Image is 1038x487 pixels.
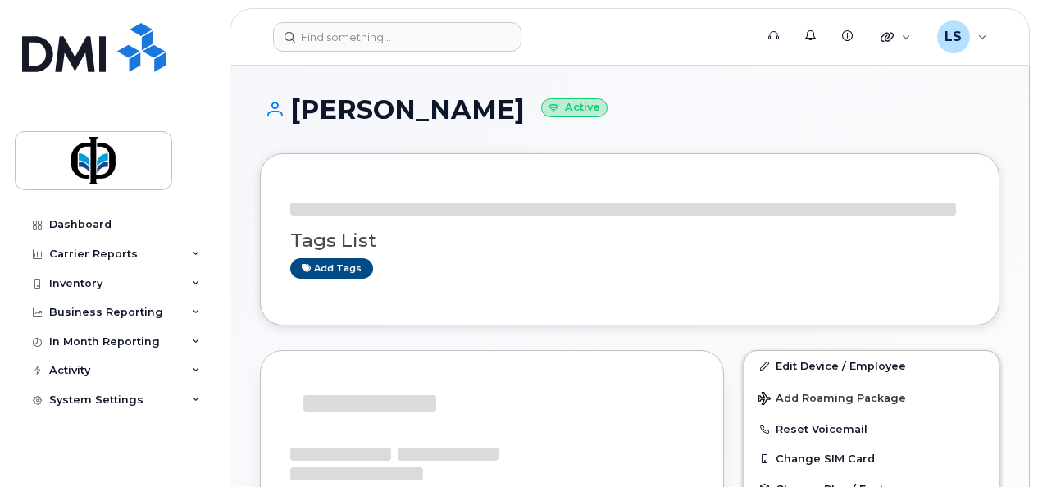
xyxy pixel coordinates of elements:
[758,392,906,407] span: Add Roaming Package
[744,351,999,380] a: Edit Device / Employee
[744,414,999,444] button: Reset Voicemail
[290,230,969,251] h3: Tags List
[744,380,999,414] button: Add Roaming Package
[541,98,608,117] small: Active
[260,95,999,124] h1: [PERSON_NAME]
[744,444,999,473] button: Change SIM Card
[290,258,373,279] a: Add tags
